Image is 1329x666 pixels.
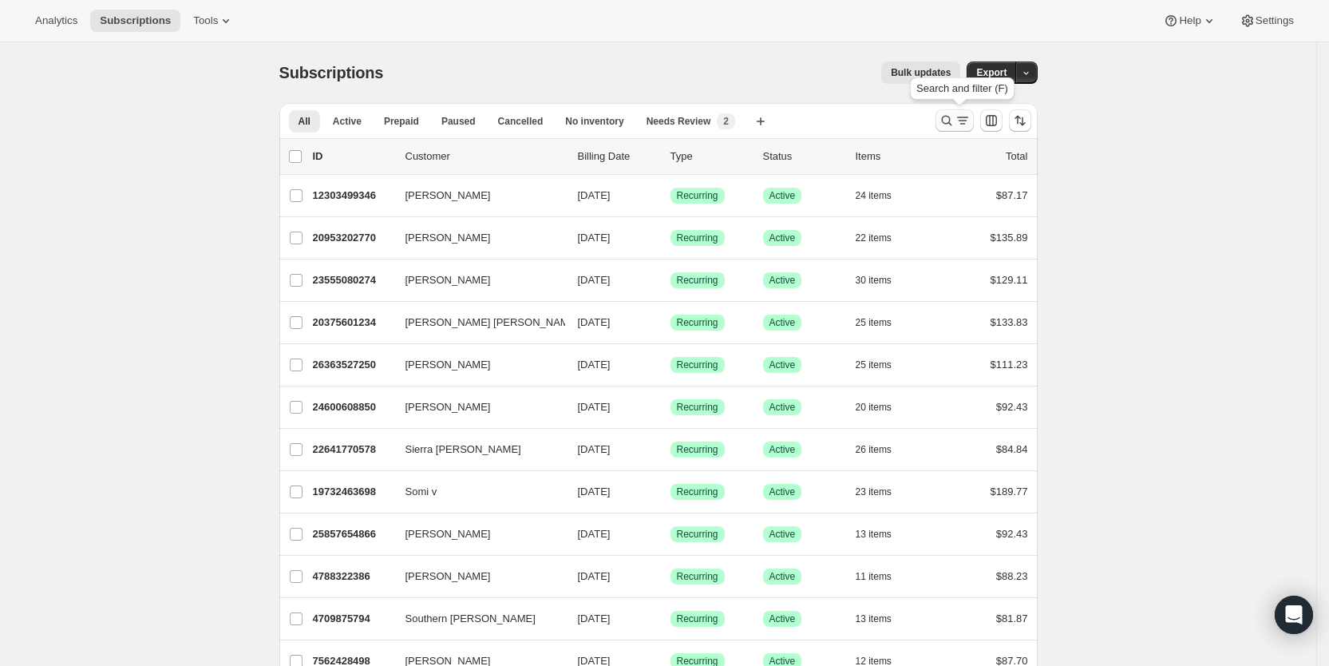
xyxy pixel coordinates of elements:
[26,10,87,32] button: Analytics
[405,569,491,585] span: [PERSON_NAME]
[313,569,393,585] p: 4788322386
[996,570,1028,582] span: $88.23
[313,230,393,246] p: 20953202770
[670,149,750,165] div: Type
[856,396,909,418] button: 20 items
[405,272,491,288] span: [PERSON_NAME]
[405,188,491,204] span: [PERSON_NAME]
[763,149,843,165] p: Status
[769,612,796,625] span: Active
[856,354,909,376] button: 25 items
[677,612,718,625] span: Recurring
[856,359,892,371] span: 25 items
[578,443,611,455] span: [DATE]
[1009,109,1031,132] button: Sort the results
[578,232,611,244] span: [DATE]
[991,359,1028,371] span: $111.23
[100,14,171,27] span: Subscriptions
[405,611,536,627] span: Southern [PERSON_NAME]
[677,316,718,329] span: Recurring
[578,316,611,328] span: [DATE]
[313,399,393,415] p: 24600608850
[498,115,544,128] span: Cancelled
[578,401,611,413] span: [DATE]
[647,115,711,128] span: Needs Review
[1230,10,1303,32] button: Settings
[677,359,718,371] span: Recurring
[279,64,384,81] span: Subscriptions
[996,401,1028,413] span: $92.43
[856,311,909,334] button: 25 items
[396,310,556,335] button: [PERSON_NAME] [PERSON_NAME]
[405,149,565,165] p: Customer
[723,115,729,128] span: 2
[677,401,718,414] span: Recurring
[313,442,393,458] p: 22641770578
[769,274,796,287] span: Active
[856,401,892,414] span: 20 items
[313,272,393,288] p: 23555080274
[856,184,909,207] button: 24 items
[396,225,556,251] button: [PERSON_NAME]
[313,438,1028,461] div: 22641770578Sierra [PERSON_NAME][DATE]SuccessRecurringSuccessActive26 items$84.84
[996,612,1028,624] span: $81.87
[677,274,718,287] span: Recurring
[35,14,77,27] span: Analytics
[769,486,796,498] span: Active
[396,268,556,293] button: [PERSON_NAME]
[405,526,491,542] span: [PERSON_NAME]
[856,316,892,329] span: 25 items
[996,528,1028,540] span: $92.43
[313,184,1028,207] div: 12303499346[PERSON_NAME][DATE]SuccessRecurringSuccessActive24 items$87.17
[396,352,556,378] button: [PERSON_NAME]
[396,606,556,632] button: Southern [PERSON_NAME]
[313,269,1028,291] div: 23555080274[PERSON_NAME][DATE]SuccessRecurringSuccessActive30 items$129.11
[967,61,1016,84] button: Export
[856,443,892,456] span: 26 items
[996,189,1028,201] span: $87.17
[935,109,974,132] button: Search and filter results
[856,232,892,244] span: 22 items
[769,232,796,244] span: Active
[769,443,796,456] span: Active
[313,149,393,165] p: ID
[441,115,476,128] span: Paused
[856,438,909,461] button: 26 items
[313,526,393,542] p: 25857654866
[769,528,796,541] span: Active
[856,269,909,291] button: 30 items
[856,227,909,249] button: 22 items
[313,565,1028,588] div: 4788322386[PERSON_NAME][DATE]SuccessRecurringSuccessActive11 items$88.23
[677,443,718,456] span: Recurring
[396,521,556,547] button: [PERSON_NAME]
[677,570,718,583] span: Recurring
[299,115,310,128] span: All
[313,481,1028,503] div: 19732463698Somi v[DATE]SuccessRecurringSuccessActive23 items$189.77
[313,484,393,500] p: 19732463698
[313,523,1028,545] div: 25857654866[PERSON_NAME][DATE]SuccessRecurringSuccessActive13 items$92.43
[396,564,556,589] button: [PERSON_NAME]
[856,570,892,583] span: 11 items
[856,274,892,287] span: 30 items
[856,189,892,202] span: 24 items
[856,528,892,541] span: 13 items
[333,115,362,128] span: Active
[891,66,951,79] span: Bulk updates
[677,486,718,498] span: Recurring
[677,189,718,202] span: Recurring
[769,316,796,329] span: Active
[90,10,180,32] button: Subscriptions
[856,523,909,545] button: 13 items
[405,399,491,415] span: [PERSON_NAME]
[991,274,1028,286] span: $129.11
[1275,596,1313,634] div: Open Intercom Messenger
[313,188,393,204] p: 12303499346
[396,394,556,420] button: [PERSON_NAME]
[991,316,1028,328] span: $133.83
[396,183,556,208] button: [PERSON_NAME]
[677,232,718,244] span: Recurring
[856,149,935,165] div: Items
[313,357,393,373] p: 26363527250
[405,315,579,331] span: [PERSON_NAME] [PERSON_NAME]
[405,442,521,458] span: Sierra [PERSON_NAME]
